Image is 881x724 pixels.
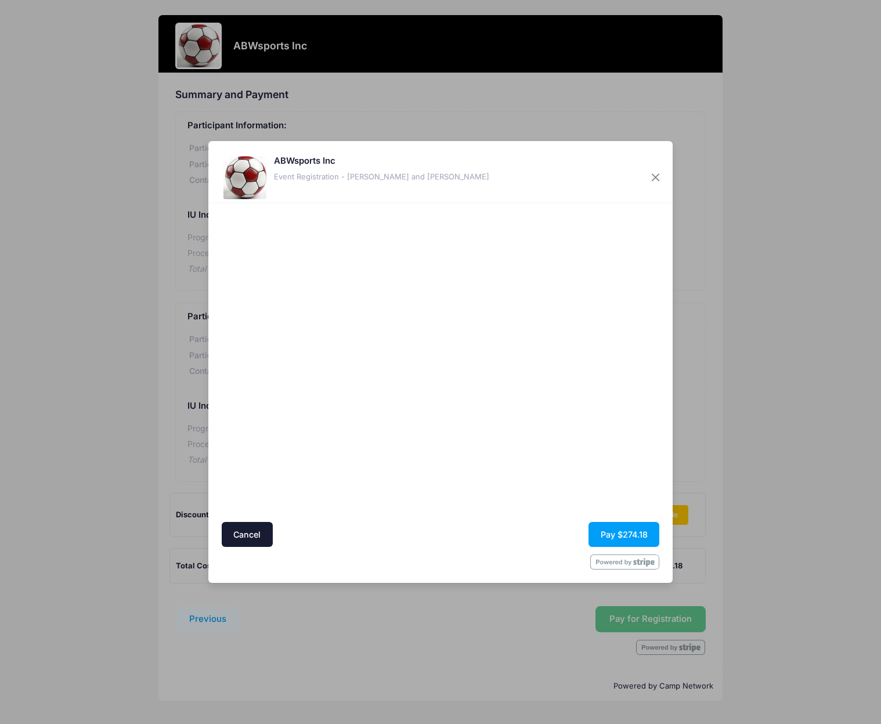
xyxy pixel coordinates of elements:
button: Close [645,167,666,188]
iframe: Secure address input frame [219,207,438,519]
button: Cancel [222,522,273,547]
div: Event Registration - [PERSON_NAME] and [PERSON_NAME] [274,171,489,183]
iframe: Google autocomplete suggestions dropdown list [219,334,438,337]
h5: ABWsports Inc [274,154,489,167]
button: Pay $274.18 [588,522,659,547]
iframe: Secure payment input frame [444,207,662,431]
